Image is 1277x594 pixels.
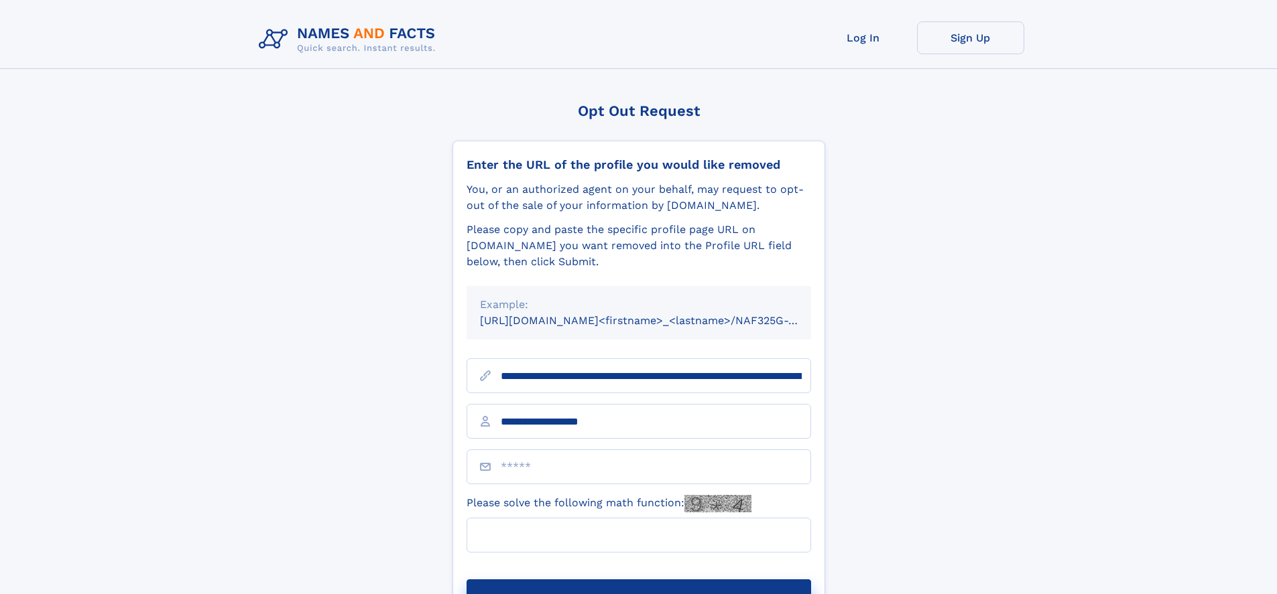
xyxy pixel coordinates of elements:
[253,21,446,58] img: Logo Names and Facts
[810,21,917,54] a: Log In
[467,222,811,270] div: Please copy and paste the specific profile page URL on [DOMAIN_NAME] you want removed into the Pr...
[467,181,811,214] div: You, or an authorized agent on your behalf, may request to opt-out of the sale of your informatio...
[452,102,825,119] div: Opt Out Request
[917,21,1024,54] a: Sign Up
[480,297,798,313] div: Example:
[480,314,837,327] small: [URL][DOMAIN_NAME]<firstname>_<lastname>/NAF325G-xxxxxxxx
[467,157,811,172] div: Enter the URL of the profile you would like removed
[467,495,751,512] label: Please solve the following math function:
